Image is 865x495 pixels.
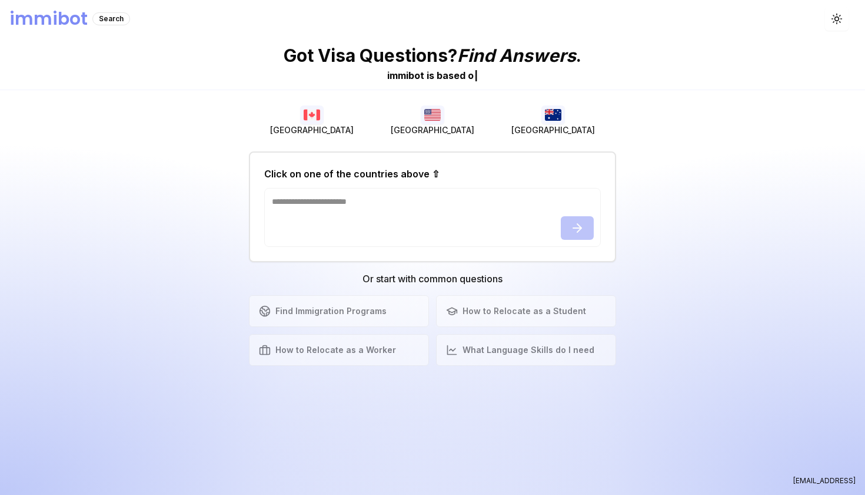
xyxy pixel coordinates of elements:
[421,105,444,124] img: USA flag
[391,124,474,136] span: [GEOGRAPHIC_DATA]
[9,8,88,29] h1: immibot
[300,105,324,124] img: Canada flag
[387,68,434,82] div: immibot is
[541,105,565,124] img: Australia flag
[270,124,354,136] span: [GEOGRAPHIC_DATA]
[457,45,576,66] span: Find Answers
[264,167,440,181] h2: Click on one of the countries above ⇧
[284,45,581,66] p: Got Visa Questions? .
[437,70,474,81] span: b a s e d o
[249,272,616,286] h3: Or start with common questions
[511,124,595,136] span: [GEOGRAPHIC_DATA]
[793,476,856,486] p: [EMAIL_ADDRESS]
[92,12,130,25] div: Search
